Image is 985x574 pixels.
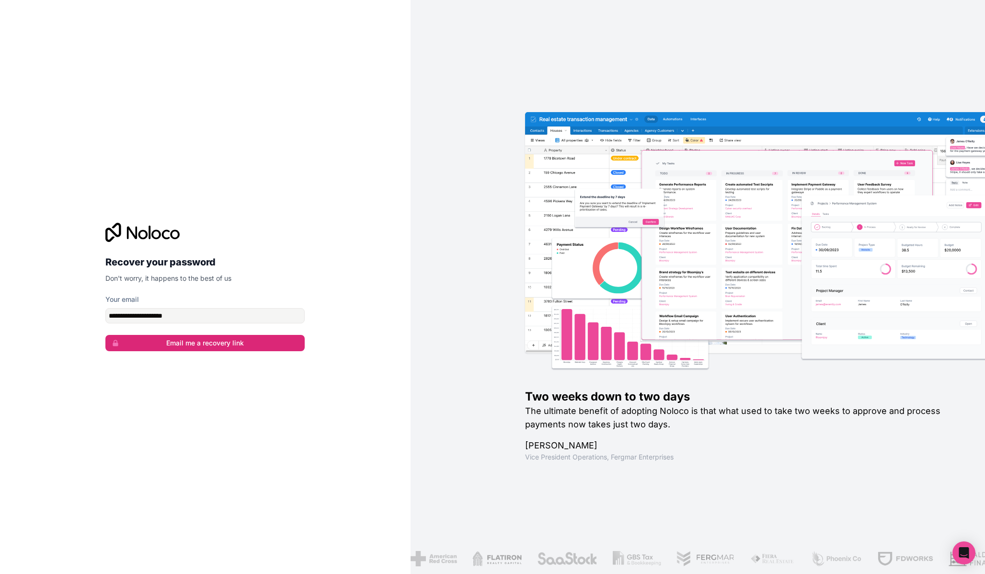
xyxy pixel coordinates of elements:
[612,551,661,566] img: /assets/gbstax-C-GtDUiK.png
[525,452,954,462] h1: Vice President Operations , Fergmar Enterprises
[952,541,975,564] div: Open Intercom Messenger
[105,308,305,323] input: email
[877,551,933,566] img: /assets/fdworks-Bi04fVtw.png
[105,274,305,283] p: Don't worry, it happens to the best of us
[525,389,954,404] h1: Two weeks down to two days
[105,253,305,271] h2: Recover your password
[525,439,954,452] h1: [PERSON_NAME]
[105,295,139,304] label: Your email
[472,551,521,566] img: /assets/flatiron-C8eUkumj.png
[750,551,795,566] img: /assets/fiera-fwj2N5v4.png
[105,335,305,351] button: Email me a recovery link
[410,551,457,566] img: /assets/american-red-cross-BAupjrZR.png
[525,404,954,431] h2: The ultimate benefit of adopting Noloco is that what used to take two weeks to approve and proces...
[810,551,862,566] img: /assets/phoenix-BREaitsQ.png
[537,551,597,566] img: /assets/saastock-C6Zbiodz.png
[676,551,734,566] img: /assets/fergmar-CudnrXN5.png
